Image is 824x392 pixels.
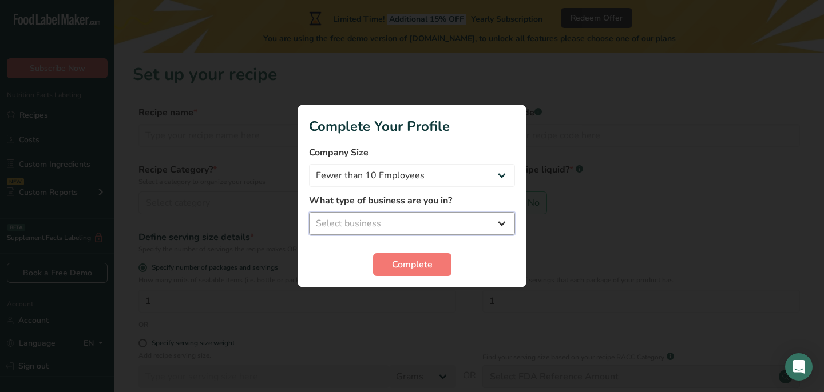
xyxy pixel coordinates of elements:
[309,116,515,137] h1: Complete Your Profile
[309,194,515,207] label: What type of business are you in?
[373,253,451,276] button: Complete
[392,258,433,271] span: Complete
[309,146,515,159] label: Company Size
[785,353,813,381] div: Open Intercom Messenger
